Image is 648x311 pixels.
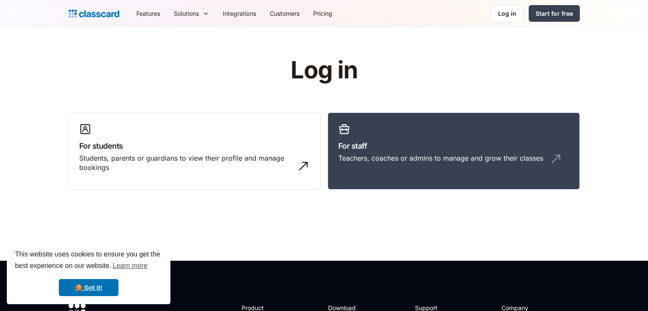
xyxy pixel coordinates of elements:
div: Solutions [167,4,216,23]
div: Teachers, coaches or admins to manage and grow their classes [338,153,543,163]
a: Pricing [306,4,339,23]
a: Integrations [216,4,263,23]
div: cookieconsent [7,241,170,304]
a: Customers [263,4,306,23]
a: For staffTeachers, coaches or admins to manage and grow their classes [328,112,580,190]
a: Log in [491,5,524,22]
h1: Log in [189,57,459,84]
div: Students, parents or guardians to view their profile and manage bookings [79,153,293,173]
a: Features [130,4,167,23]
div: Start for free [536,9,573,18]
div: Solutions [174,9,199,18]
a: learn more about cookies [111,259,149,272]
h3: For staff [338,140,569,152]
a: dismiss cookie message [59,279,118,296]
a: Start for free [529,5,580,22]
a: home [69,8,119,20]
span: This website uses cookies to ensure you get the best experience on our website. [15,249,162,272]
a: For studentsStudents, parents or guardians to view their profile and manage bookings [69,112,321,190]
h3: For students [79,140,310,152]
div: Log in [498,9,516,18]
